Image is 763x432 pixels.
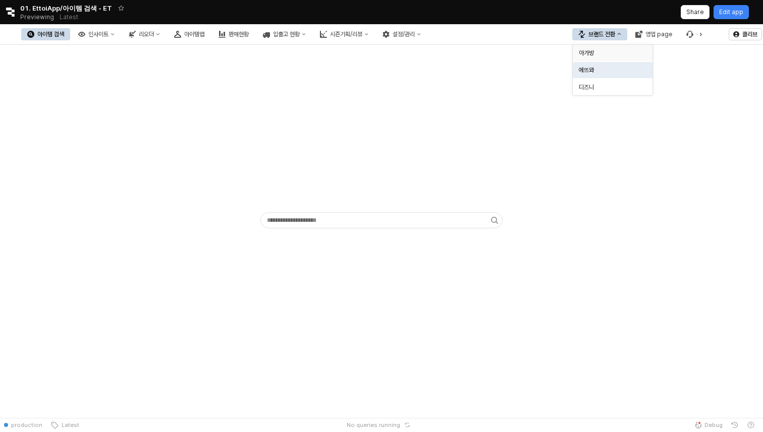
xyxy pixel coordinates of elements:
button: 아이템 검색 [21,28,70,40]
div: Select an option [573,44,652,96]
p: Share [686,8,704,16]
button: Latest [46,418,83,432]
div: 에뜨와 [579,66,640,74]
button: Help [743,418,759,432]
p: Edit app [719,8,743,16]
div: 리오더 [139,31,154,38]
div: 아이템맵 [184,31,204,38]
button: 리오더 [123,28,166,40]
div: 설정/관리 [393,31,415,38]
button: Reset app state [402,422,412,428]
div: 판매현황 [229,31,249,38]
button: Releases and History [54,10,84,24]
button: 설정/관리 [376,28,427,40]
button: History [727,418,743,432]
div: 영업 page [645,31,672,38]
button: 아이템맵 [168,28,210,40]
div: 시즌기획/리뷰 [330,31,362,38]
div: Previewing Latest [20,10,84,24]
button: 영업 page [629,28,678,40]
div: 아이템 검색 [37,31,64,38]
span: Debug [704,421,723,429]
button: 판매현황 [212,28,255,40]
span: Previewing [20,12,54,22]
button: Edit app [714,5,749,19]
div: 인사이트 [88,31,108,38]
span: No queries running [347,421,400,429]
div: 입출고 현황 [273,31,300,38]
button: Debug [690,418,727,432]
div: Menu item 6 [680,28,705,40]
span: production [11,421,42,429]
button: 클리브 [729,28,762,40]
div: 아가방 [579,49,640,57]
button: 입출고 현황 [257,28,312,40]
div: 브랜드 전환 [588,31,615,38]
p: Latest [60,13,78,21]
button: 인사이트 [72,28,121,40]
button: Share app [681,5,710,19]
button: Add app to favorites [116,3,126,13]
div: 디즈니 [579,83,640,91]
p: 클리브 [742,30,757,38]
span: Latest [59,421,79,429]
button: 브랜드 전환 [572,28,627,40]
button: 시즌기획/리뷰 [314,28,374,40]
span: 01. EttoiApp/아이템 검색 - ET [20,3,112,13]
